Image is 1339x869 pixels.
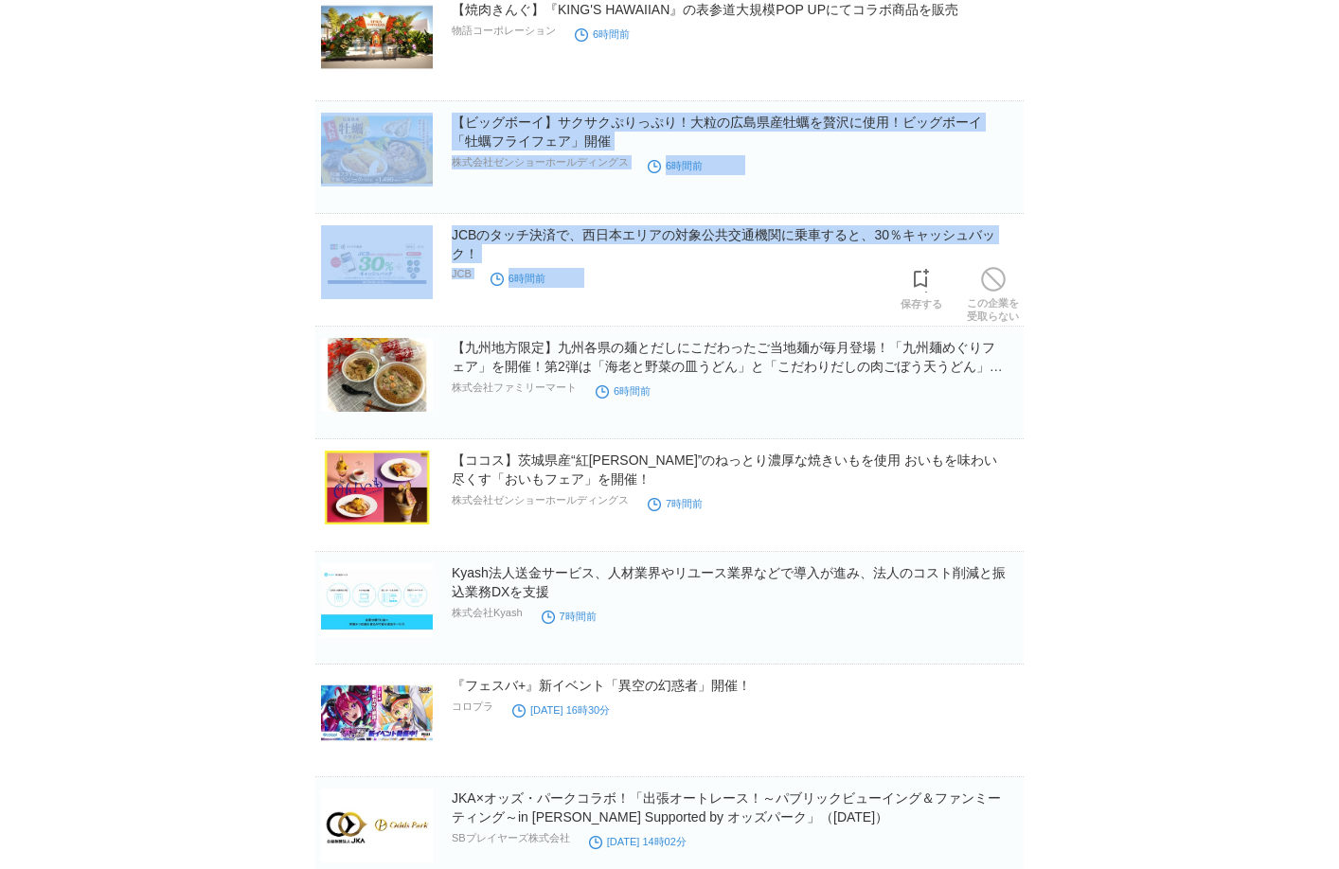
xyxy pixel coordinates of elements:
a: 保存する [901,263,942,310]
a: この企業を受取らない [967,262,1019,323]
p: 株式会社Kyash [452,606,523,620]
p: 株式会社ゼンショーホールディングス [452,493,629,507]
time: [DATE] 16時30分 [512,704,610,716]
p: 物語コーポレーション [452,24,556,38]
a: 『フェスバ+』新イベント「異空の幻惑者」開催！ [452,678,751,693]
time: 7時間前 [542,611,597,622]
p: JCB [452,268,472,279]
img: JCBのタッチ決済で、西日本エリアの対象公共交通機関に乗車すると、30％キャッシュバック！ [321,225,433,299]
a: JKA×オッズ・パークコラボ！「出張オートレース！～パブリックビューイング＆ファンミーティング～in [PERSON_NAME] Supported by オッズパーク」（[DATE]） [452,790,1001,825]
a: JCBのタッチ決済で、西日本エリアの対象公共交通機関に乗車すると、30％キャッシュバック！ [452,227,995,261]
a: 【焼肉きんぐ】『KING'S HAWAIIAN』の表参道大規模POP UPにてコラボ商品を販売 [452,2,958,17]
time: 6時間前 [491,273,545,284]
time: 6時間前 [575,28,630,40]
a: 【ビッグボーイ】サクサクぷりっぷり！大粒の広島県産牡蠣を贅沢に使用！ビッグボーイ「牡蠣フライフェア」開催 [452,115,982,149]
img: 【ココス】茨城県産“紅はるか”のねっとり濃厚な焼きいもを使用 おいもを味わい尽くす「おいもフェア」を開催！ [321,451,433,524]
time: 6時間前 [596,385,651,397]
p: SBプレイヤーズ株式会社 [452,831,570,845]
img: 『フェスバ+』新イベント「異空の幻惑者」開催！ [321,676,433,750]
p: 株式会社ファミリーマート [452,381,577,395]
a: 【九州地方限定】九州各県の麺とだしにこだわったご当地麺が毎月登場！「九州麺めぐりフェア」を開催！第2弾は「海老と野菜の皿うどん」と「こだわりだしの肉ごぼう天うどん」の2種類を[DATE]より発売 [452,340,1003,393]
img: Kyash法人送金サービス、人材業界やリユース業界などで導入が進み、法人のコスト削減と振込業務DXを支援 [321,563,433,637]
time: 6時間前 [648,160,703,171]
time: [DATE] 14時02分 [589,836,687,847]
a: 【ココス】茨城県産“紅[PERSON_NAME]”のねっとり濃厚な焼きいもを使用 おいもを味わい尽くす「おいもフェア」を開催！ [452,452,997,487]
a: Kyash法人送金サービス、人材業界やリユース業界などで導入が進み、法人のコスト削減と振込業務DXを支援 [452,565,1006,599]
p: 株式会社ゼンショーホールディングス [452,155,629,169]
img: 【ビッグボーイ】サクサクぷりっぷり！大粒の広島県産牡蠣を贅沢に使用！ビッグボーイ「牡蠣フライフェア」開催 [321,113,433,186]
img: 【九州地方限定】九州各県の麺とだしにこだわったご当地麺が毎月登場！「九州麺めぐりフェア」を開催！第2弾は「海老と野菜の皿うどん」と「こだわりだしの肉ごぼう天うどん」の2種類を10月14日（火）より発売 [321,338,433,412]
time: 7時間前 [648,498,703,509]
p: コロプラ [452,700,493,714]
img: JKA×オッズ・パークコラボ！「出張オートレース！～パブリックビューイング＆ファンミーティング～in 上野 Supported by オッズパーク」（11月3日） [321,789,433,862]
